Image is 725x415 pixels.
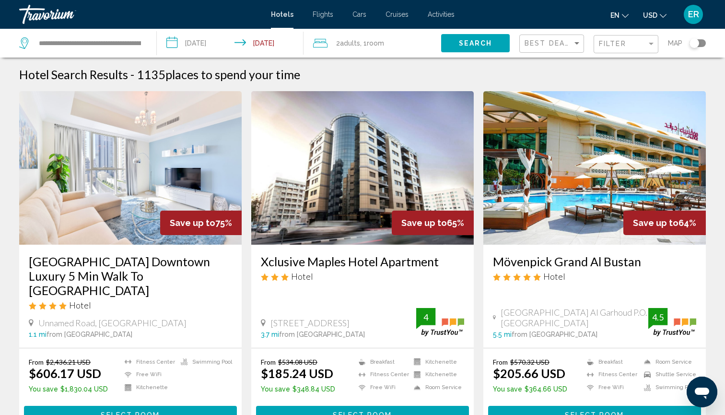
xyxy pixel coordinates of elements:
button: User Menu [681,4,706,24]
span: You save [261,385,290,393]
div: 64% [623,211,706,235]
ins: $205.66 USD [493,366,565,380]
div: 4 star Hotel [29,300,232,310]
span: 1.1 mi [29,331,47,338]
span: You save [29,385,58,393]
li: Free WiFi [120,371,176,379]
span: Unnamed Road, [GEOGRAPHIC_DATA] [38,318,187,328]
span: Save up to [633,218,678,228]
a: Hotels [271,11,293,18]
mat-select: Sort by [525,40,581,48]
span: USD [643,12,657,19]
button: Toggle map [682,39,706,47]
li: Free WiFi [582,383,639,391]
a: Mövenpick Grand Al Bustan [493,254,696,269]
li: Kitchenette [409,371,464,379]
li: Breakfast [582,358,639,366]
span: places to spend your time [165,67,300,82]
div: 65% [392,211,474,235]
span: From [29,358,44,366]
a: Flights [313,11,333,18]
del: $534.08 USD [278,358,317,366]
span: Hotel [543,271,565,282]
iframe: Button to launch messaging window [687,377,717,407]
span: Hotel [291,271,313,282]
button: Search [441,34,510,52]
p: $364.66 USD [493,385,567,393]
li: Breakfast [354,358,409,366]
li: Shuttle Service [639,371,696,379]
span: From [261,358,276,366]
li: Kitchenette [409,358,464,366]
p: $348.84 USD [261,385,335,393]
h2: 1135 [137,67,300,82]
span: 2 [336,36,360,50]
del: $570.32 USD [510,358,550,366]
span: From [493,358,508,366]
div: 3 star Hotel [261,271,464,282]
img: Hotel image [251,91,474,245]
p: $1,830.04 USD [29,385,108,393]
a: Activities [428,11,455,18]
div: 4 [416,311,435,323]
span: You save [493,385,522,393]
button: Check-in date: Sep 15, 2025 Check-out date: Sep 19, 2025 [157,29,304,58]
span: Filter [599,40,626,47]
del: $2,436.21 USD [46,358,91,366]
div: 5 star Hotel [493,271,696,282]
span: from [GEOGRAPHIC_DATA] [279,331,365,338]
a: Xclusive Maples Hotel Apartment [261,254,464,269]
ins: $185.24 USD [261,366,333,380]
img: Hotel image [483,91,706,245]
span: Room [367,39,384,47]
span: en [610,12,620,19]
span: ER [688,10,699,19]
a: Cruises [386,11,409,18]
button: Change currency [643,8,667,22]
span: - [130,67,134,82]
span: Search [459,40,492,47]
span: [GEOGRAPHIC_DATA] Al Garhoud P.O. [GEOGRAPHIC_DATA] [501,307,648,328]
li: Free WiFi [354,383,409,391]
ins: $606.17 USD [29,366,101,380]
span: 5.5 mi [493,331,512,338]
li: Room Service [409,383,464,391]
a: [GEOGRAPHIC_DATA] Downtown Luxury 5 Min Walk To [GEOGRAPHIC_DATA] [29,254,232,297]
span: Adults [340,39,360,47]
li: Swimming Pool [639,383,696,391]
span: 3.7 mi [261,331,279,338]
h1: Hotel Search Results [19,67,128,82]
span: Map [668,36,682,50]
span: Save up to [170,218,215,228]
span: Best Deals [525,39,575,47]
img: Hotel image [19,91,242,245]
li: Fitness Center [582,371,639,379]
span: , 1 [360,36,384,50]
span: from [GEOGRAPHIC_DATA] [512,331,597,338]
button: Travelers: 2 adults, 0 children [304,29,441,58]
a: Cars [352,11,366,18]
button: Change language [610,8,629,22]
span: [STREET_ADDRESS] [270,318,350,328]
li: Kitchenette [120,383,176,391]
span: from [GEOGRAPHIC_DATA] [47,331,132,338]
li: Swimming Pool [176,358,232,366]
span: Save up to [401,218,447,228]
div: 4.5 [648,311,667,323]
img: trustyou-badge.svg [648,308,696,336]
li: Fitness Center [354,371,409,379]
li: Fitness Center [120,358,176,366]
div: 75% [160,211,242,235]
button: Filter [594,35,658,54]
